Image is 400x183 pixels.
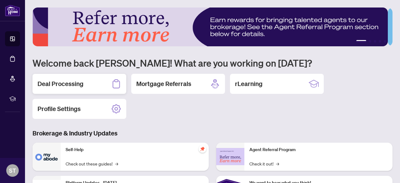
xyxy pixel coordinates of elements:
[32,129,392,138] h3: Brokerage & Industry Updates
[66,146,204,153] p: Self-Help
[66,160,118,167] a: Check out these guides!→
[374,40,376,43] button: 3
[216,148,244,165] img: Agent Referral Program
[249,146,387,153] p: Agent Referral Program
[249,160,279,167] a: Check it out!→
[32,57,392,69] h1: Welcome back [PERSON_NAME]! What are you working on [DATE]?
[199,145,206,153] span: pushpin
[375,161,394,180] button: Open asap
[115,160,118,167] span: →
[379,40,381,43] button: 4
[235,79,262,88] h2: rLearning
[356,40,366,43] button: 1
[37,104,81,113] h2: Profile Settings
[32,8,388,46] img: Slide 0
[9,166,16,175] span: ST
[5,5,20,16] img: logo
[32,143,61,171] img: Self-Help
[276,160,279,167] span: →
[37,79,83,88] h2: Deal Processing
[136,79,191,88] h2: Mortgage Referrals
[384,40,386,43] button: 5
[369,40,371,43] button: 2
